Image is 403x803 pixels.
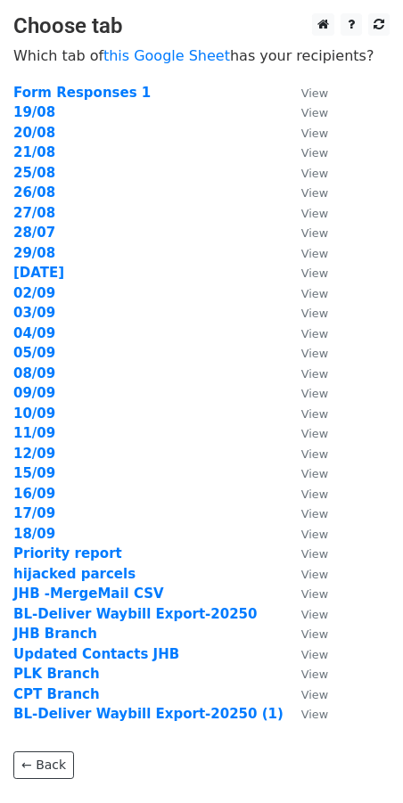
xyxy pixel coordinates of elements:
small: View [301,307,328,320]
small: View [301,186,328,200]
a: View [284,385,328,401]
small: View [301,427,328,440]
small: View [301,167,328,180]
a: JHB Branch [13,626,97,642]
a: View [284,305,328,321]
a: View [284,285,328,301]
a: View [284,265,328,281]
small: View [301,648,328,661]
a: 21/08 [13,144,55,160]
small: View [301,587,328,601]
a: 25/08 [13,165,55,181]
small: View [301,688,328,701]
a: View [284,205,328,221]
a: Updated Contacts JHB [13,646,179,662]
a: View [284,626,328,642]
a: CPT Branch [13,686,100,702]
a: View [284,144,328,160]
a: 17/09 [13,505,55,521]
a: View [284,225,328,241]
a: 27/08 [13,205,55,221]
small: View [301,86,328,100]
a: View [284,646,328,662]
small: View [301,528,328,541]
small: View [301,627,328,641]
a: View [284,706,328,722]
a: View [284,526,328,542]
a: 16/09 [13,486,55,502]
a: View [284,165,328,181]
a: 19/08 [13,104,55,120]
a: View [284,606,328,622]
a: 12/09 [13,446,55,462]
strong: 08/09 [13,365,55,381]
small: View [301,106,328,119]
small: View [301,247,328,260]
small: View [301,708,328,721]
strong: BL-Deliver Waybill Export-20250 (1) [13,706,284,722]
a: 10/09 [13,406,55,422]
a: View [284,465,328,481]
a: 04/09 [13,325,55,341]
a: Priority report [13,545,122,561]
a: PLK Branch [13,666,100,682]
a: JHB -MergeMail CSV [13,586,164,602]
small: View [301,547,328,561]
small: View [301,367,328,381]
small: View [301,146,328,160]
a: View [284,125,328,141]
a: 26/08 [13,184,55,201]
a: Form Responses 1 [13,85,151,101]
a: View [284,545,328,561]
strong: hijacked parcels [13,566,136,582]
small: View [301,226,328,240]
small: View [301,488,328,501]
small: View [301,608,328,621]
a: View [284,365,328,381]
a: View [284,406,328,422]
a: 03/09 [13,305,55,321]
a: View [284,446,328,462]
a: View [284,245,328,261]
small: View [301,507,328,520]
small: View [301,207,328,220]
small: View [301,668,328,681]
a: View [284,505,328,521]
a: View [284,85,328,101]
a: 29/08 [13,245,55,261]
h3: Choose tab [13,13,390,39]
strong: 02/09 [13,285,55,301]
a: [DATE] [13,265,64,281]
a: View [284,345,328,361]
a: 11/09 [13,425,55,441]
a: BL-Deliver Waybill Export-20250 [13,606,257,622]
small: View [301,407,328,421]
small: View [301,447,328,461]
a: 28/07 [13,225,55,241]
p: Which tab of has your recipients? [13,46,390,65]
small: View [301,127,328,140]
a: View [284,425,328,441]
a: ← Back [13,751,74,779]
a: 18/09 [13,526,55,542]
small: View [301,347,328,360]
a: 09/09 [13,385,55,401]
small: View [301,387,328,400]
a: View [284,566,328,582]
